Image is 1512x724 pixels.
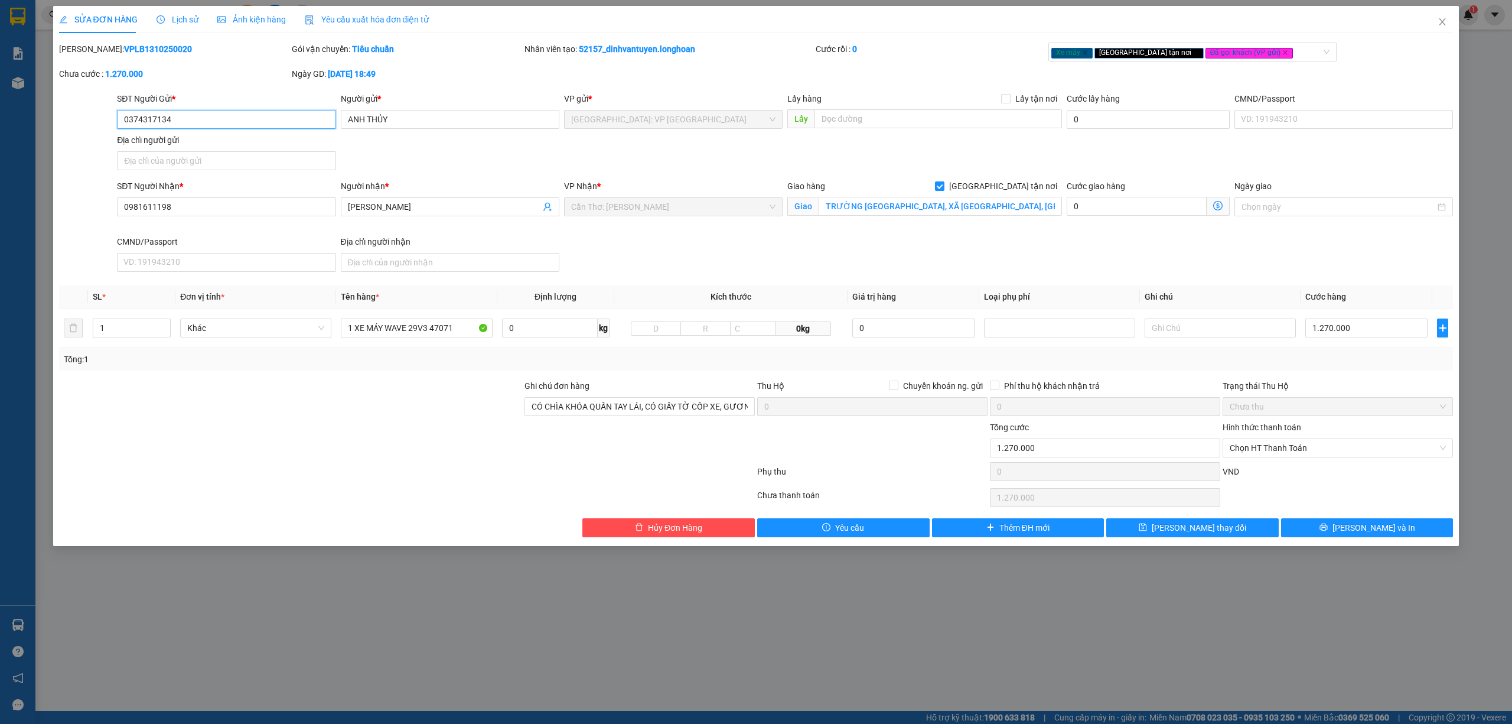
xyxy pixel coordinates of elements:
button: delete [64,319,83,337]
span: delete [635,523,643,533]
span: VND [1223,467,1239,476]
b: 0 [852,44,857,54]
div: SĐT Người Nhận [117,180,335,193]
span: Thu Hộ [757,381,784,391]
span: close [1438,17,1447,27]
div: Địa chỉ người gửi [117,134,335,147]
input: Cước lấy hàng [1067,110,1230,129]
span: [PERSON_NAME] thay đổi [1152,521,1246,534]
span: plus [1438,323,1448,333]
span: close [1082,50,1088,56]
span: Giao [787,197,819,216]
input: Ngày giao [1241,200,1435,213]
span: Yêu cầu xuất hóa đơn điện tử [305,15,429,24]
b: VPLB1310250020 [124,44,192,54]
span: exclamation-circle [822,523,830,533]
span: Khác [187,319,324,337]
span: SỬA ĐƠN HÀNG [59,15,138,24]
div: CMND/Passport [117,235,335,248]
b: Tiêu chuẩn [352,44,394,54]
span: printer [1319,523,1328,533]
span: [GEOGRAPHIC_DATA] tận nơi [944,180,1062,193]
span: Giá trị hàng [852,292,896,301]
span: Kích thước [711,292,751,301]
input: Dọc đường [814,109,1062,128]
span: Xe máy [1051,48,1093,59]
div: Chưa thanh toán [756,489,989,509]
span: dollar-circle [1213,201,1223,210]
span: Tên hàng [341,292,379,301]
button: printer[PERSON_NAME] và In [1281,518,1454,537]
span: close [1193,50,1199,56]
div: Chưa cước : [59,67,289,80]
button: plusThêm ĐH mới [932,518,1104,537]
span: SL [93,292,102,301]
div: Trạng thái Thu Hộ [1223,379,1453,392]
label: Ngày giao [1234,181,1272,191]
div: Gói vận chuyển: [292,43,522,56]
span: Thêm ĐH mới [999,521,1050,534]
span: Lịch sử [157,15,198,24]
span: 0kg [775,322,831,336]
span: Định lượng [535,292,576,301]
span: Hủy Đơn Hàng [648,521,702,534]
div: VP gửi [564,92,783,105]
span: user-add [543,202,552,212]
div: [PERSON_NAME]: [59,43,289,56]
button: save[PERSON_NAME] thay đổi [1106,518,1279,537]
span: Chưa thu [1230,398,1446,415]
button: Close [1426,6,1459,39]
b: 52157_dinhvantuyen.longhoan [579,44,695,54]
span: Chọn HT Thanh Toán [1230,439,1446,457]
input: Giao tận nơi [819,197,1062,216]
span: save [1139,523,1147,533]
span: Tổng cước [990,423,1029,432]
div: Người nhận [341,180,559,193]
span: edit [59,15,67,24]
label: Cước lấy hàng [1067,94,1120,103]
th: Loại phụ phí [979,285,1140,309]
span: Chuyển khoản ng. gửi [898,379,988,392]
input: Cước giao hàng [1067,197,1207,216]
span: Lấy [787,109,814,128]
span: Ảnh kiện hàng [217,15,286,24]
span: clock-circle [157,15,165,24]
span: VP Nhận [564,181,597,191]
span: [PHONE_NUMBER] - [DOMAIN_NAME] [26,70,195,115]
input: Địa chỉ của người gửi [117,151,335,170]
span: Lấy hàng [787,94,822,103]
input: D [631,322,681,336]
th: Ghi chú [1140,285,1301,309]
span: [GEOGRAPHIC_DATA] tận nơi [1094,48,1204,59]
strong: (Công Ty TNHH Chuyển Phát Nhanh Bảo An - MST: 0109597835) [22,48,198,67]
div: Tổng: 1 [64,353,583,366]
input: Ghi Chú [1145,319,1296,337]
span: Đã gọi khách (VP gửi) [1205,48,1293,59]
input: Địa chỉ của người nhận [341,253,559,272]
span: Lấy tận nơi [1011,92,1062,105]
span: Đơn vị tính [180,292,224,301]
span: kg [598,319,610,337]
span: Giao hàng [787,181,825,191]
label: Cước giao hàng [1067,181,1125,191]
button: exclamation-circleYêu cầu [757,518,930,537]
div: Ngày GD: [292,67,522,80]
input: Ghi chú đơn hàng [524,397,755,416]
button: deleteHủy Đơn Hàng [582,518,755,537]
span: Cần Thơ: Kho Ninh Kiều [571,198,775,216]
span: Cước hàng [1305,292,1346,301]
div: Cước rồi : [816,43,1046,56]
b: [DATE] 18:49 [328,69,376,79]
img: icon [305,15,314,25]
span: Phí thu hộ khách nhận trả [999,379,1104,392]
div: Địa chỉ người nhận [341,235,559,248]
label: Ghi chú đơn hàng [524,381,589,391]
strong: BIÊN NHẬN VẬN CHUYỂN BẢO AN EXPRESS [24,17,195,44]
span: close [1282,50,1288,56]
input: C [730,322,775,336]
input: VD: Bàn, Ghế [341,319,492,337]
b: 1.270.000 [105,69,143,79]
div: Nhân viên tạo: [524,43,813,56]
input: R [680,322,731,336]
span: Yêu cầu [835,521,864,534]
